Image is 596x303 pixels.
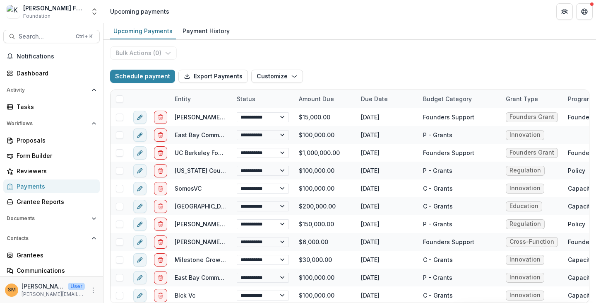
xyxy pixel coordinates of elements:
div: C - Grants [423,202,453,211]
div: Grant Type [501,95,543,103]
button: More [88,285,98,295]
div: Budget Category [418,90,501,108]
div: Grantees [17,251,93,259]
div: [DATE] [356,269,418,286]
div: Communications [17,266,93,275]
button: Open entity switcher [89,3,100,20]
span: Search... [19,33,71,40]
button: edit [133,146,147,160]
button: edit [133,111,147,124]
div: Status [232,90,294,108]
div: [DATE] [356,251,418,269]
span: Documents [7,216,88,221]
div: $150,000.00 [294,215,356,233]
button: delete [154,218,167,231]
div: Grant Type [501,90,563,108]
div: Payments [17,182,93,191]
button: Schedule payment [110,70,175,83]
span: Innovation [509,131,541,138]
div: Entity [170,95,196,103]
div: Grantee Reports [17,197,93,206]
div: Founders Support [423,113,474,121]
div: Due Date [356,90,418,108]
div: Payment History [179,25,233,37]
div: P - Grants [423,220,452,228]
button: edit [133,164,147,177]
div: P - Grants [423,131,452,139]
span: Innovation [509,292,541,299]
div: Status [232,95,260,103]
button: delete [154,164,167,177]
div: P - Grants [423,273,452,282]
a: [PERSON_NAME] Freedom Center [175,238,270,245]
a: UC Berkeley Foundation - Gift Services, UDAR [175,149,306,156]
button: Notifications [3,50,100,63]
button: Bulk Actions (0) [110,46,177,60]
div: P - Grants [423,166,452,175]
a: Payments [3,179,100,193]
button: edit [133,289,147,302]
button: delete [154,111,167,124]
a: [US_STATE] Council On Science And Technology [175,167,315,174]
div: Entity [170,90,232,108]
span: Cross-Functional [509,238,554,245]
span: Regulation [509,167,541,174]
p: [PERSON_NAME] [22,282,65,291]
p: User [68,283,85,290]
a: Tasks [3,100,100,114]
button: edit [133,128,147,142]
button: edit [133,182,147,195]
button: delete [154,271,167,284]
a: Communications [3,264,100,277]
a: Grantee Reports [3,195,100,208]
a: Payment History [179,23,233,39]
a: Grantees [3,248,100,262]
span: Notifications [17,53,96,60]
div: Amount Due [294,90,356,108]
div: $15,000.00 [294,108,356,126]
a: Proposals [3,133,100,147]
span: Founders Grant [509,149,554,156]
p: [PERSON_NAME][EMAIL_ADDRESS][PERSON_NAME][DOMAIN_NAME] [22,291,85,298]
div: Form Builder [17,151,93,160]
div: Upcoming Payments [110,25,176,37]
span: Activity [7,87,88,93]
a: Blck Vc [175,292,195,299]
div: [PERSON_NAME] Foundation [23,4,85,12]
div: $100,000.00 [294,179,356,197]
div: $100,000.00 [294,269,356,286]
button: edit [133,235,147,249]
div: $100,000.00 [294,126,356,144]
div: C - Grants [423,184,453,193]
span: Innovation [509,256,541,263]
div: Due Date [356,95,393,103]
nav: breadcrumb [107,5,173,17]
div: Reviewers [17,167,93,175]
span: Regulation [509,221,541,228]
button: edit [133,218,147,231]
div: $200,000.00 [294,197,356,215]
a: [PERSON_NAME] University School of Law [175,221,296,228]
a: [PERSON_NAME] Center for African and African American Research [175,114,368,121]
div: [DATE] [356,144,418,162]
div: Ctrl + K [74,32,94,41]
button: Get Help [576,3,593,20]
span: Workflows [7,121,88,126]
button: delete [154,200,167,213]
a: Dashboard [3,66,100,80]
button: delete [154,182,167,195]
span: Innovation [509,185,541,192]
div: Budget Category [418,95,477,103]
button: edit [133,271,147,284]
img: Kapor Foundation [7,5,20,18]
div: Policy [568,166,585,175]
a: Form Builder [3,149,100,162]
button: Partners [556,3,573,20]
button: Open Workflows [3,117,100,130]
a: [GEOGRAPHIC_DATA] [175,203,233,210]
button: delete [154,235,167,249]
div: Proposals [17,136,93,145]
